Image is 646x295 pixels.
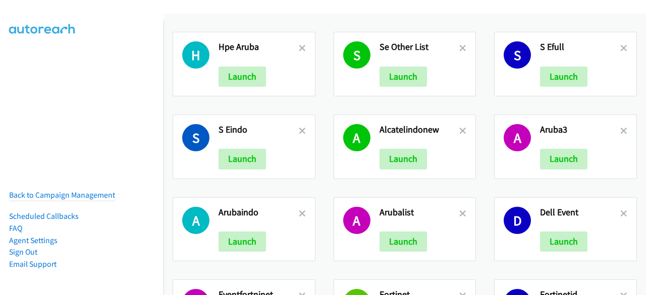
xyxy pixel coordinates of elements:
[9,259,57,269] a: Email Support
[540,207,620,218] h2: Dell Event
[540,149,587,169] button: Launch
[219,41,299,53] h2: Hpe Aruba
[343,207,370,234] h1: A
[380,207,460,218] h2: Arubalist
[380,67,427,87] button: Launch
[219,149,266,169] button: Launch
[540,231,587,252] button: Launch
[9,223,22,233] a: FAQ
[343,124,370,151] h1: A
[380,124,460,136] h2: Alcatelindonew
[380,41,460,53] h2: Se Other List
[9,190,115,200] a: Back to Campaign Management
[540,124,620,136] h2: Aruba3
[219,207,299,218] h2: Arubaindo
[540,67,587,87] button: Launch
[219,124,299,136] h2: S Eindo
[182,124,209,151] h1: S
[504,41,531,69] h1: S
[380,149,427,169] button: Launch
[380,231,427,252] button: Launch
[182,41,209,69] h1: H
[9,235,58,245] a: Agent Settings
[9,211,79,221] a: Scheduled Callbacks
[504,124,531,151] h1: A
[219,67,266,87] button: Launch
[504,207,531,234] h1: D
[219,231,266,252] button: Launch
[9,247,37,257] a: Sign Out
[343,41,370,69] h1: S
[540,41,620,53] h2: S Efull
[182,207,209,234] h1: A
